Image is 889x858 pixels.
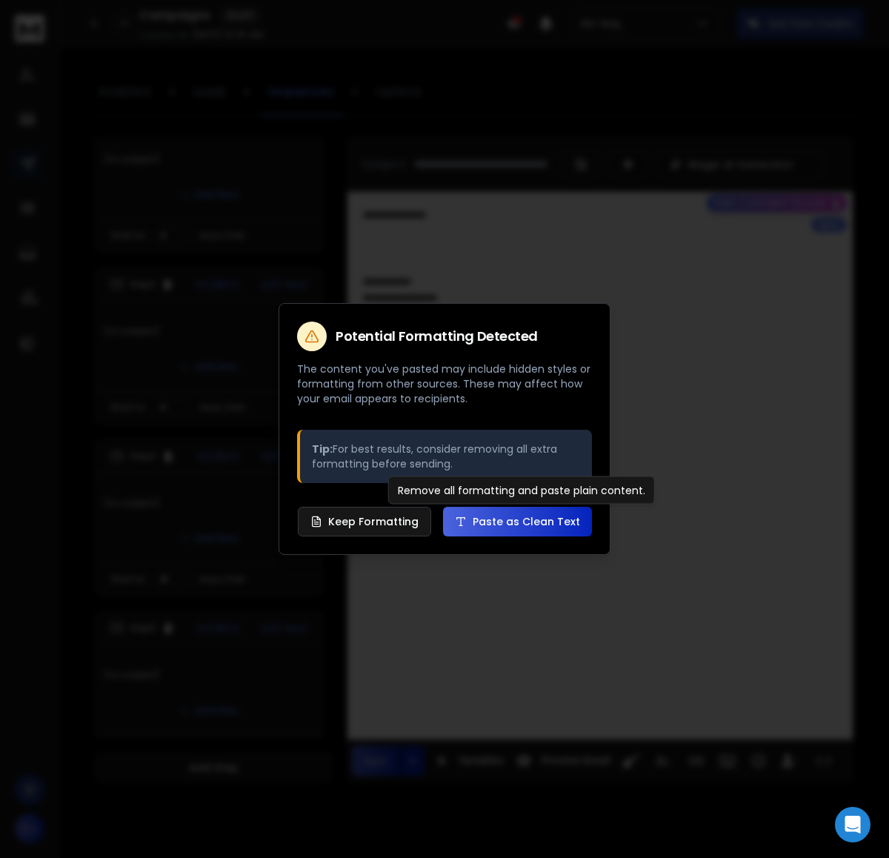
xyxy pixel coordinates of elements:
[443,507,592,536] button: Paste as Clean Text
[388,476,655,505] div: Remove all formatting and paste plain content.
[298,507,431,536] button: Keep Formatting
[312,442,333,456] strong: Tip:
[297,362,592,406] p: The content you've pasted may include hidden styles or formatting from other sources. These may a...
[835,807,870,842] div: Open Intercom Messenger
[336,330,538,343] h2: Potential Formatting Detected
[312,442,580,471] p: For best results, consider removing all extra formatting before sending.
